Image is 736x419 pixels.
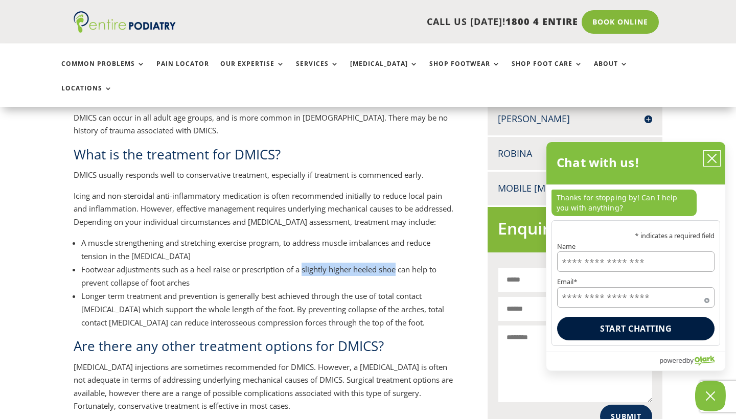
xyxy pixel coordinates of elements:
[512,60,583,82] a: Shop Foot Care
[594,60,628,82] a: About
[81,236,455,263] li: A muscle strengthening and stretching exercise program, to address muscle imbalances and reduce t...
[557,232,715,239] p: * indicates a required field
[429,60,500,82] a: Shop Footwear
[546,142,726,371] div: olark chatbox
[557,243,715,250] label: Name
[498,112,652,125] h4: [PERSON_NAME]
[74,111,455,145] p: DMICS can occur in all adult age groups, and is more common in [DEMOGRAPHIC_DATA]. There may be n...
[557,279,715,286] label: Email*
[498,147,652,160] h4: Robina
[659,352,725,370] a: Powered by Olark
[74,11,176,33] img: logo (1)
[546,184,725,220] div: chat
[156,60,209,82] a: Pain Locator
[74,169,455,190] p: DMICS usually responds well to conservative treatment, especially if treatment is commenced early.
[81,289,455,329] li: Longer term treatment and prevention is generally best achieved through the use of total contact ...
[61,85,112,107] a: Locations
[659,354,686,367] span: powered
[498,182,652,195] h4: Mobile [MEDICAL_DATA]
[695,381,726,411] button: Close Chatbox
[220,60,285,82] a: Our Expertise
[686,354,694,367] span: by
[498,217,652,245] h2: Enquire Now
[557,252,715,272] input: Name
[551,190,697,216] p: Thanks for stopping by! Can I help you with anything?
[61,60,145,82] a: Common Problems
[582,10,659,34] a: Book Online
[350,60,418,82] a: [MEDICAL_DATA]
[704,296,709,301] span: Required field
[209,15,578,29] p: CALL US [DATE]!
[296,60,339,82] a: Services
[704,151,720,166] button: close chatbox
[74,190,455,237] p: Icing and non-steroidal anti-inflammatory medication is often recommended initially to reduce loc...
[74,337,384,355] span: Are there any other treatment options for DMICS?
[557,287,715,308] input: Email
[505,15,578,28] span: 1800 4 ENTIRE
[74,145,281,164] span: What is the treatment for DMICS?
[557,317,715,340] button: Start chatting
[74,25,176,35] a: Entire Podiatry
[81,263,455,289] li: Footwear adjustments such as a heel raise or prescription of a slightly higher heeled shoe can he...
[74,361,455,413] p: [MEDICAL_DATA] injections are sometimes recommended for DMICS. However, a [MEDICAL_DATA] is often...
[557,152,640,173] h2: Chat with us!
